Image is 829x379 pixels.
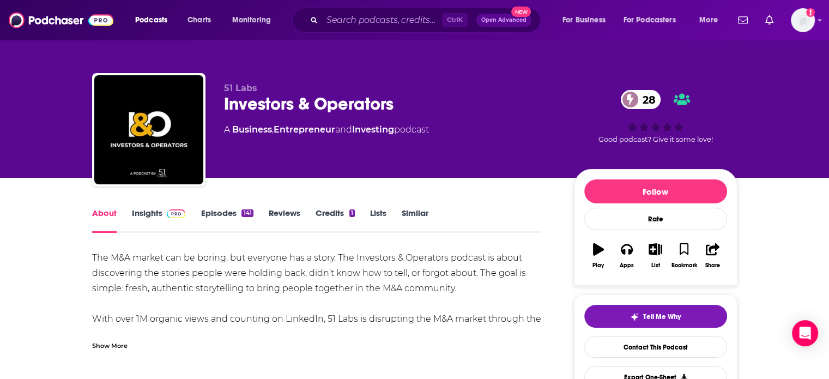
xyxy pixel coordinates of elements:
[225,11,285,29] button: open menu
[616,11,692,29] button: open menu
[806,8,815,17] svg: Add a profile image
[699,13,718,28] span: More
[562,13,606,28] span: For Business
[476,14,531,27] button: Open AdvancedNew
[630,312,639,321] img: tell me why sparkle
[349,209,355,217] div: 1
[620,262,634,269] div: Apps
[201,208,253,233] a: Episodes141
[671,262,697,269] div: Bookmark
[584,305,727,328] button: tell me why sparkleTell Me Why
[132,208,186,233] a: InsightsPodchaser Pro
[584,208,727,230] div: Rate
[592,262,604,269] div: Play
[180,11,217,29] a: Charts
[135,13,167,28] span: Podcasts
[9,10,113,31] img: Podchaser - Follow, Share and Rate Podcasts
[698,236,727,275] button: Share
[632,90,661,109] span: 28
[92,208,117,233] a: About
[641,236,669,275] button: List
[352,124,394,135] a: Investing
[224,83,257,93] span: 51 Labs
[167,209,186,218] img: Podchaser Pro
[224,123,429,136] div: A podcast
[624,13,676,28] span: For Podcasters
[128,11,181,29] button: open menu
[370,208,386,233] a: Lists
[643,312,681,321] span: Tell Me Why
[232,124,272,135] a: Business
[761,11,778,29] a: Show notifications dropdown
[621,90,661,109] a: 28
[322,11,442,29] input: Search podcasts, credits, & more...
[94,75,203,184] img: Investors & Operators
[791,8,815,32] button: Show profile menu
[511,7,531,17] span: New
[274,124,335,135] a: Entrepreneur
[316,208,355,233] a: Credits1
[734,11,752,29] a: Show notifications dropdown
[555,11,619,29] button: open menu
[272,124,274,135] span: ,
[705,262,720,269] div: Share
[574,83,737,151] div: 28Good podcast? Give it some love!
[302,8,551,33] div: Search podcasts, credits, & more...
[481,17,527,23] span: Open Advanced
[692,11,731,29] button: open menu
[791,8,815,32] span: Logged in as Bcprpro33
[269,208,300,233] a: Reviews
[335,124,352,135] span: and
[442,13,468,27] span: Ctrl K
[670,236,698,275] button: Bookmark
[241,209,253,217] div: 141
[792,320,818,346] div: Open Intercom Messenger
[402,208,428,233] a: Similar
[584,179,727,203] button: Follow
[613,236,641,275] button: Apps
[598,135,713,143] span: Good podcast? Give it some love!
[584,336,727,358] a: Contact This Podcast
[232,13,271,28] span: Monitoring
[187,13,211,28] span: Charts
[791,8,815,32] img: User Profile
[584,236,613,275] button: Play
[651,262,660,269] div: List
